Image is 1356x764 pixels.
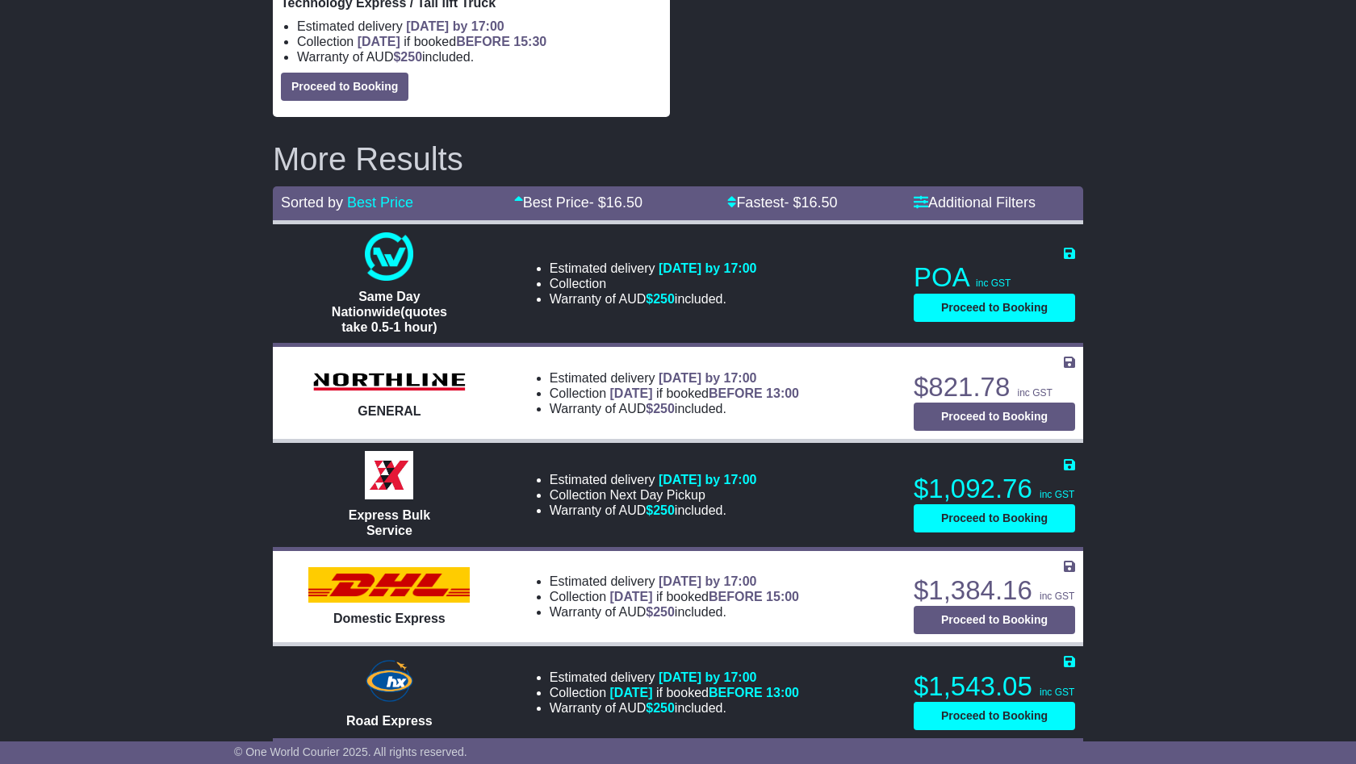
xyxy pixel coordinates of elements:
[610,386,653,400] span: [DATE]
[550,574,799,589] li: Estimated delivery
[297,49,662,65] li: Warranty of AUD included.
[281,73,408,101] button: Proceed to Booking
[914,371,1075,403] p: $821.78
[550,670,799,685] li: Estimated delivery
[659,371,757,385] span: [DATE] by 17:00
[1017,387,1052,399] span: inc GST
[976,278,1011,289] span: inc GST
[646,701,675,715] span: $
[273,141,1083,177] h2: More Results
[358,35,400,48] span: [DATE]
[659,261,757,275] span: [DATE] by 17:00
[610,590,653,603] span: [DATE]
[349,508,430,537] span: Express Bulk Service
[550,370,799,386] li: Estimated delivery
[914,294,1075,322] button: Proceed to Booking
[393,50,422,64] span: $
[801,194,837,211] span: 16.50
[550,604,799,620] li: Warranty of AUD included.
[550,487,757,503] li: Collection
[550,589,799,604] li: Collection
[550,291,757,307] li: Warranty of AUD included.
[610,386,799,400] span: if booked
[550,685,799,700] li: Collection
[513,35,546,48] span: 15:30
[1040,687,1074,698] span: inc GST
[550,386,799,401] li: Collection
[1040,591,1074,602] span: inc GST
[766,386,799,400] span: 13:00
[914,606,1075,634] button: Proceed to Booking
[914,194,1036,211] a: Additional Filters
[914,403,1075,431] button: Proceed to Booking
[550,261,757,276] li: Estimated delivery
[456,35,510,48] span: BEFORE
[610,686,799,699] span: if booked
[709,386,763,400] span: BEFORE
[550,472,757,487] li: Estimated delivery
[550,276,757,291] li: Collection
[727,194,837,211] a: Fastest- $16.50
[362,657,416,705] img: Hunter Express: Road Express
[653,292,675,306] span: 250
[709,590,763,603] span: BEFORE
[653,503,675,517] span: 250
[914,504,1075,532] button: Proceed to Booking
[514,194,642,211] a: Best Price- $16.50
[333,612,446,625] span: Domestic Express
[709,686,763,699] span: BEFORE
[914,574,1075,607] p: $1,384.16
[784,194,837,211] span: - $
[358,404,421,418] span: GENERAL
[281,194,343,211] span: Sorted by
[766,590,799,603] span: 15:00
[1040,489,1074,500] span: inc GST
[659,574,757,588] span: [DATE] by 17:00
[646,292,675,306] span: $
[659,473,757,486] span: [DATE] by 17:00
[646,402,675,415] span: $
[346,714,433,728] span: Road Express
[550,503,757,518] li: Warranty of AUD included.
[606,194,642,211] span: 16.50
[914,702,1075,730] button: Proceed to Booking
[297,34,662,49] li: Collection
[550,401,799,416] li: Warranty of AUD included.
[406,19,504,33] span: [DATE] by 17:00
[659,670,757,684] span: [DATE] by 17:00
[914,670,1075,703] p: $1,543.05
[646,605,675,619] span: $
[308,567,470,603] img: DHL: Domestic Express
[332,290,447,334] span: Same Day Nationwide(quotes take 0.5-1 hour)
[365,232,413,281] img: One World Courier: Same Day Nationwide(quotes take 0.5-1 hour)
[610,686,653,699] span: [DATE]
[358,35,546,48] span: if booked
[234,745,467,758] span: © One World Courier 2025. All rights reserved.
[653,402,675,415] span: 250
[347,194,413,211] a: Best Price
[653,605,675,619] span: 250
[550,700,799,716] li: Warranty of AUD included.
[589,194,642,211] span: - $
[365,451,413,499] img: Border Express: Express Bulk Service
[766,686,799,699] span: 13:00
[914,261,1075,294] p: POA
[400,50,422,64] span: 250
[308,368,470,395] img: Northline Distribution: GENERAL
[297,19,662,34] li: Estimated delivery
[646,503,675,517] span: $
[914,473,1075,505] p: $1,092.76
[610,590,799,603] span: if booked
[653,701,675,715] span: 250
[610,488,705,502] span: Next Day Pickup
